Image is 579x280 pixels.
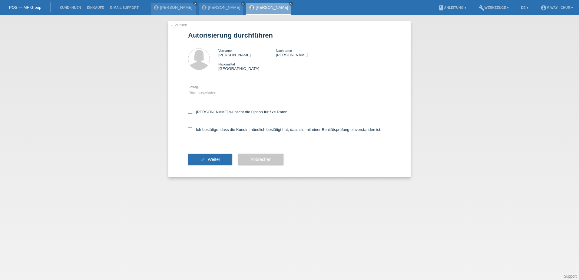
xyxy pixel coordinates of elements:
a: Support [564,274,577,278]
a: [PERSON_NAME] [160,5,193,10]
i: close [241,2,244,5]
span: Vorname [218,49,232,52]
span: Nationalität [218,62,235,66]
i: close [289,2,292,5]
a: [PERSON_NAME] [256,5,288,10]
i: build [478,5,485,11]
button: Abbrechen [238,154,283,165]
h1: Autorisierung durchführen [188,32,391,39]
div: [PERSON_NAME] [218,48,276,57]
a: POS — MF Group [9,5,41,10]
i: book [438,5,444,11]
a: close [241,2,245,6]
span: Weiter [208,157,220,162]
span: Abbrechen [250,157,271,162]
a: ← Zurück [170,23,187,27]
i: check [200,157,205,162]
i: close [194,2,197,5]
a: [PERSON_NAME] [208,5,240,10]
button: check Weiter [188,154,232,165]
label: [PERSON_NAME] wünscht die Option für fixe Raten [188,110,287,114]
div: [PERSON_NAME] [276,48,333,57]
span: Nachname [276,49,292,52]
div: [GEOGRAPHIC_DATA] [218,62,276,71]
a: close [193,2,197,6]
a: bookAnleitung ▾ [435,6,469,9]
a: Einkäufe [84,6,107,9]
a: buildWerkzeuge ▾ [475,6,512,9]
a: Kund*innen [57,6,84,9]
i: account_circle [541,5,547,11]
a: account_circlem-way - Chur ▾ [538,6,576,9]
label: Ich bestätige, dass die Kundin mündlich bestätigt hat, dass sie mit einer Bonitätsprüfung einvers... [188,127,381,132]
a: DE ▾ [518,6,531,9]
a: close [289,2,293,6]
a: E-Mail Support [107,6,142,9]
